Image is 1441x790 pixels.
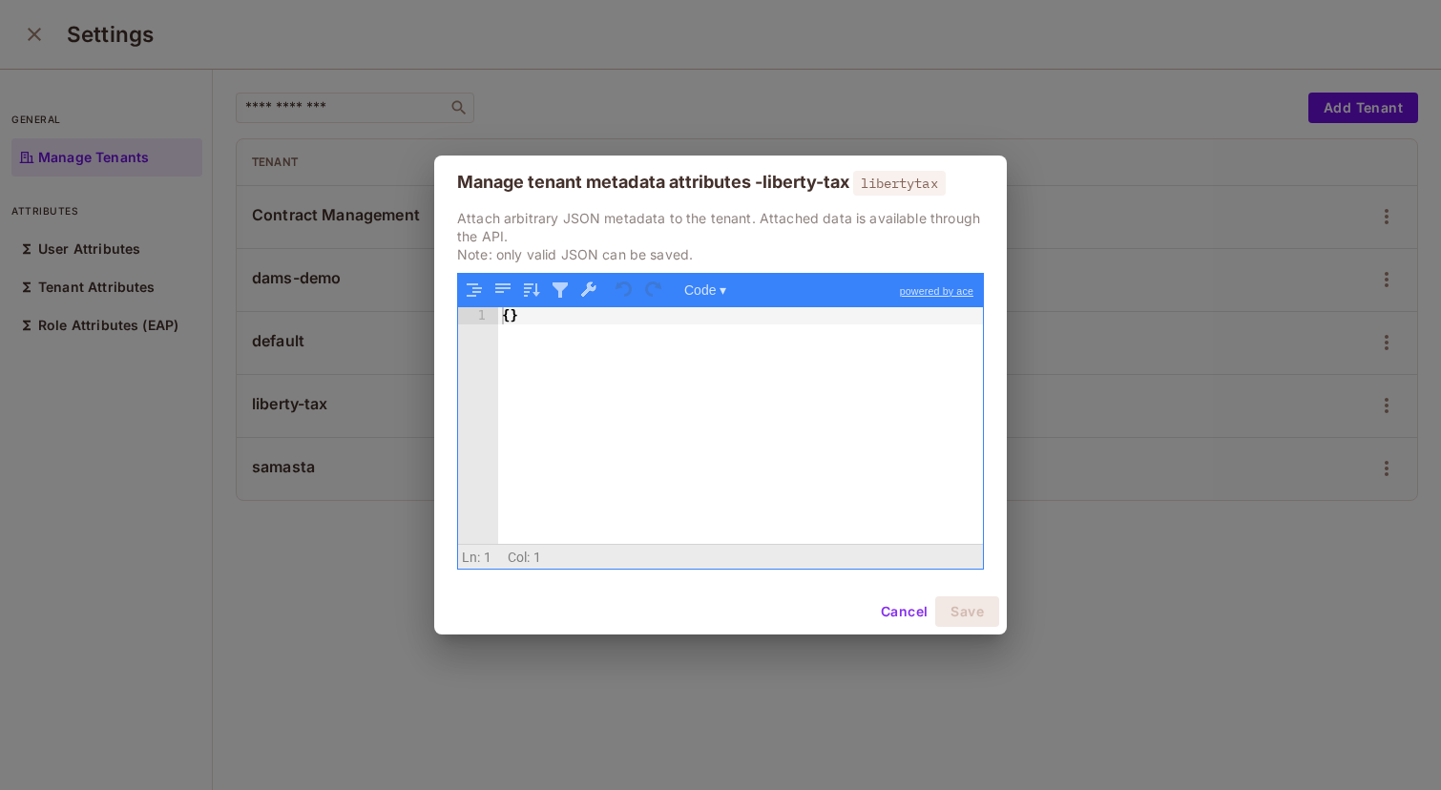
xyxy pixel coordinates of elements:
span: Col: [508,550,531,565]
button: Save [935,596,999,627]
div: 1 [458,307,498,325]
button: Sort contents [519,278,544,302]
span: 1 [484,550,491,565]
span: Ln: [462,550,480,565]
button: Compact JSON data, remove all whitespaces (Ctrl+Shift+I) [491,278,515,302]
button: Format JSON data, with proper indentation and line feeds (Ctrl+I) [462,278,487,302]
button: Code ▾ [678,278,733,302]
span: 1 [533,550,541,565]
button: Redo (Ctrl+Shift+Z) [641,278,666,302]
button: Undo last action (Ctrl+Z) [613,278,637,302]
button: Cancel [873,596,935,627]
p: Attach arbitrary JSON metadata to the tenant. Attached data is available through the API. Note: o... [457,209,984,263]
div: Manage tenant metadata attributes - liberty-tax [457,171,849,194]
button: Filter, sort, or transform contents [548,278,573,302]
span: libertytax [853,171,945,196]
button: Repair JSON: fix quotes and escape characters, remove comments and JSONP notation, turn JavaScrip... [576,278,601,302]
a: powered by ace [890,274,983,308]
